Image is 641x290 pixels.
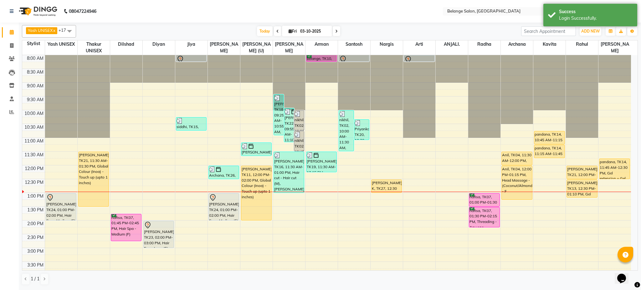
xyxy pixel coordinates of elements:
span: Santosh [338,40,370,48]
input: 2025-10-03 [298,27,330,36]
div: Archana, TK26, 12:00 PM-12:30 PM, Blow Dry Straight - Long [209,166,239,179]
div: vinay, TK03, 07:45 AM-08:15 AM, [PERSON_NAME] Styling [339,55,369,61]
span: ANJALI. [436,40,468,48]
img: logo [16,3,59,20]
div: 10:30 AM [23,124,45,131]
span: dilshad [110,40,142,48]
span: [PERSON_NAME] [598,40,631,55]
div: nikhil, TK02, 10:00 AM-10:45 AM, Hair cut - Hair cut (M) [294,111,304,130]
div: 11:00 AM [23,138,45,144]
input: Search Appointment [521,26,576,36]
div: Anil, TK04, 12:00 PM-01:15 PM, Head Massage - (Coconut/Almond) - F [502,166,532,199]
div: Stylist [22,40,45,47]
span: Fri [287,29,298,34]
div: 3:00 PM [26,248,45,255]
span: Radha [468,40,500,48]
span: [PERSON_NAME] [273,40,305,55]
div: Priyanka, TK20, 10:20 AM-11:05 AM, Hair cut - Hair cut (M) (₹400) [354,120,369,140]
div: pandana, TK14, 10:45 AM-11:15 AM, Manicure - Classic [534,131,564,144]
div: [PERSON_NAME], TK16, 11:30 AM-01:00 PM, Hair cut - Hair cut (M),[PERSON_NAME] Styling (₹300) [274,152,304,193]
span: Archana [501,40,533,48]
span: [PERSON_NAME] [208,40,240,55]
div: siddhi, TK15, 10:15 AM-10:45 AM, Hair wash - Medium - (F) (₹500) [176,117,206,130]
div: 11:30 AM [23,152,45,158]
span: Yash UNISEX [45,40,77,48]
div: nikhil, TK02, 10:00 AM-11:30 AM, [PERSON_NAME] Styling,Hair cut - Hair cut (M) [339,111,354,151]
div: [PERSON_NAME], TK17, 06:45 AM-08:15 AM, Straightnening - Short [176,55,206,61]
div: [PERSON_NAME], TK11, 12:00 PM-02:00 PM, Global Colour (Inoa) - Touch up (upto 1 inches) [241,166,271,220]
div: Login Successfully. [559,15,633,22]
span: Nargis [371,40,403,48]
div: [PERSON_NAME], TK21, 12:00 PM-12:30 PM, Reflexology - Feet (30 mins) [567,166,597,179]
span: Yash UNISEX [28,28,53,33]
span: Kavita [533,40,566,48]
div: 1:30 PM [26,207,45,213]
div: nafisa, TK07, 01:45 PM-02:45 PM, Hair Spa - Medium (F) [111,214,141,241]
span: Thakur UNISEX [78,40,110,55]
span: [PERSON_NAME] (U) [240,40,273,55]
div: Sumaiya N, TK01, 08:00 AM-08:15 AM, Body Services - Shine Therapy - Any one (Arms/Legs/Back) [404,55,434,61]
span: 1 / 1 [31,276,39,282]
div: [PERSON_NAME], TK22, 09:55 AM-11:10 AM, Hair cut - Hair cut (M) (₹400),Innoa Hair colour - M (₹1500) [284,108,294,142]
div: 12:30 PM [23,179,45,186]
button: ADD NEW [580,27,601,36]
div: 3:30 PM [26,262,45,268]
div: nafisa, TK07, 01:30 PM-02:15 PM, Threading - Any one (Eyebrow/Upperlip/lowerlip/chin) [469,207,499,227]
span: Jiya [175,40,208,48]
span: Arti [403,40,435,48]
div: [PERSON_NAME], TK13, 12:30 PM-01:10 PM, Gel Polish (Hands/feet) [567,180,597,197]
div: [PERSON_NAME], TK21, 11:30 AM-01:30 PM, Global Colour (Inoa) - Touch up (upto 1 inches) [79,152,109,206]
div: [PERSON_NAME], TK24, 01:00 PM-02:00 PM, Hair Spa - Medium (F) [209,194,239,220]
div: 10:00 AM [23,110,45,117]
div: [PERSON_NAME], TK22, 11:10 AM-11:40 AM, Blow Dry Straight - Medium (₹500) [241,143,271,156]
div: [PERSON_NAME], TK23, 02:00 PM-03:00 PM, Hair Spa - Long (F) [144,221,174,248]
div: 9:00 AM [26,83,45,89]
span: Rahul [566,40,598,48]
div: 8:30 AM [26,69,45,75]
div: 9:30 AM [26,96,45,103]
div: Anil, TK04, 11:30 AM-12:00 PM, Aroma Massage (60 mins) [502,152,532,165]
div: [PERSON_NAME] K, TK27, 12:30 PM-01:00 PM, Underarms - Chocolate [372,180,402,193]
span: diyan [143,40,175,48]
div: [PERSON_NAME], TK18, 09:25 AM-10:55 AM, Hair cut - Hair cut (M) (₹400),[PERSON_NAME] Styling (₹300) [274,95,284,135]
div: pandana, TK14, 11:45 AM-12:30 PM, Gel extension + Gel polish [599,159,630,179]
iframe: chat widget [615,265,635,284]
span: +17 [59,28,71,33]
div: 1:00 PM [26,193,45,199]
div: 2:00 PM [26,220,45,227]
div: 12:00 PM [23,165,45,172]
div: Success [559,8,633,15]
div: pandana, TK14, 11:15 AM-11:45 AM, Pedicure - Classic (only cleaning,scrubing) [534,145,564,158]
div: belange, TK10, 07:45 AM-08:15 AM, Hair cut - Hair cut (M) [306,55,336,61]
div: 2:30 PM [26,234,45,241]
div: nikhil, TK02, 10:45 AM-11:30 AM, [PERSON_NAME] Styling [294,131,304,151]
div: 8:00 AM [26,55,45,62]
span: ADD NEW [581,29,600,34]
div: [PERSON_NAME], TK19, 11:30 AM-12:15 PM, [PERSON_NAME] Styling (₹300) [306,152,336,172]
div: [PERSON_NAME], TK24, 01:00 PM-02:00 PM, Hair Spa - Medium (F) [46,194,76,220]
span: Arman [305,40,338,48]
div: nafisa, TK07, 01:00 PM-01:30 PM, Waxing - Full Face Wax (Peel Off) [469,194,499,206]
span: Today [257,26,273,36]
a: x [53,28,55,33]
b: 08047224946 [69,3,96,20]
